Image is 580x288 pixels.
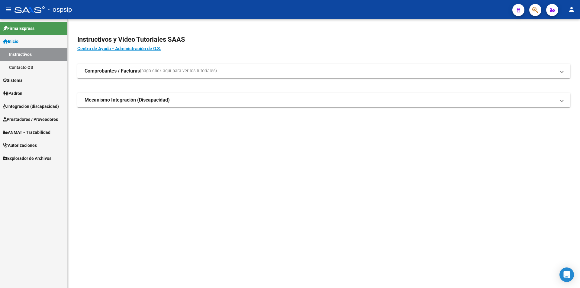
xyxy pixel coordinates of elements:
[5,6,12,13] mat-icon: menu
[140,68,217,74] span: (haga click aquí para ver los tutoriales)
[77,46,161,51] a: Centro de Ayuda - Administración de O.S.
[85,68,140,74] strong: Comprobantes / Facturas
[48,3,72,16] span: - ospsip
[3,155,51,162] span: Explorador de Archivos
[568,6,575,13] mat-icon: person
[85,97,170,103] strong: Mecanismo Integración (Discapacidad)
[3,103,59,110] span: Integración (discapacidad)
[77,34,570,45] h2: Instructivos y Video Tutoriales SAAS
[559,267,574,282] div: Open Intercom Messenger
[77,93,570,107] mat-expansion-panel-header: Mecanismo Integración (Discapacidad)
[3,116,58,123] span: Prestadores / Proveedores
[3,25,34,32] span: Firma Express
[3,90,22,97] span: Padrón
[3,142,37,149] span: Autorizaciones
[3,77,23,84] span: Sistema
[77,64,570,78] mat-expansion-panel-header: Comprobantes / Facturas(haga click aquí para ver los tutoriales)
[3,38,18,45] span: Inicio
[3,129,50,136] span: ANMAT - Trazabilidad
